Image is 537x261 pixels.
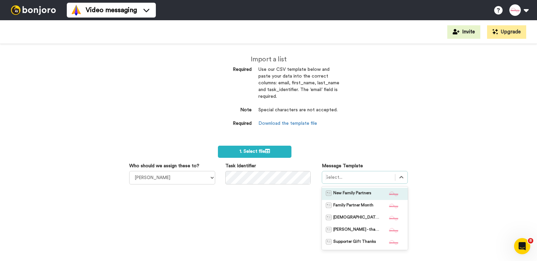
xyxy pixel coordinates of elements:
[388,215,399,222] img: cf814f2c-edcd-453e-bebb-096693eeb2f8
[322,163,363,169] label: Message Template
[198,56,339,63] h2: Import a list
[239,149,270,154] span: 1. Select file
[258,66,339,107] dd: Use our CSV template below and paste your data into the correct columns: email, first_name, last_...
[388,191,399,197] img: cf814f2c-edcd-453e-bebb-096693eeb2f8
[514,238,530,254] iframe: Intercom live chat
[198,66,252,73] dt: Required
[388,239,399,246] img: cf814f2c-edcd-453e-bebb-096693eeb2f8
[225,163,256,169] label: Task Identifier
[447,25,480,39] button: Invite
[71,5,82,16] img: vm-color.svg
[333,203,373,209] span: Family Partner Month
[258,107,339,120] dd: Special characters are not accepted.
[326,191,332,196] img: Message-temps.svg
[326,215,332,220] img: Message-temps.svg
[198,120,252,127] dt: Required
[86,5,137,15] span: Video messaging
[333,239,376,246] span: Supporter Gift Thanks
[326,239,332,244] img: Message-temps.svg
[388,203,399,209] img: cf814f2c-edcd-453e-bebb-096693eeb2f8
[258,121,317,126] a: Download the template file
[333,215,380,222] span: [DEMOGRAPHIC_DATA] Meetings
[8,5,59,15] img: bj-logo-header-white.svg
[198,107,252,114] dt: Note
[326,203,332,208] img: Message-temps.svg
[388,227,399,234] img: cf814f2c-edcd-453e-bebb-096693eeb2f8
[333,191,371,197] span: New Family Partners
[528,238,533,243] span: 8
[487,25,526,39] button: Upgrade
[326,227,332,232] img: Message-temps.svg
[333,227,380,234] span: [PERSON_NAME] - thank you
[129,163,199,169] label: Who should we assign these to?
